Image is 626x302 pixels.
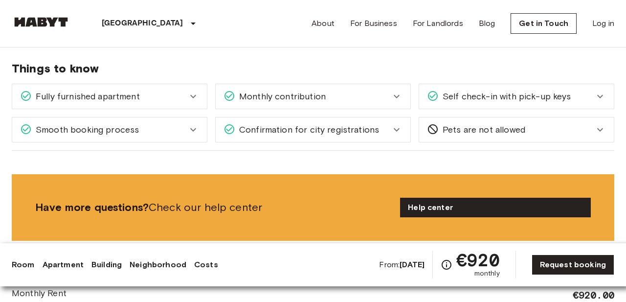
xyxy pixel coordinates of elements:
div: Monthly contribution [216,84,410,109]
span: Monthly Rent [12,287,175,300]
a: Blog [479,18,495,29]
div: Self check-in with pick-up keys [419,84,614,109]
a: Help center [400,198,591,217]
span: €920.00 [573,288,614,302]
img: Habyt [12,17,70,27]
b: Have more questions? [35,201,149,214]
a: Building [91,259,122,271]
div: Smooth booking process [12,117,207,142]
div: Pets are not allowed [419,117,614,142]
span: Check our help center [35,200,392,215]
b: [DATE] [400,260,425,269]
a: Get in Touch [511,13,577,34]
span: Pets are not allowed [439,123,525,136]
div: Fully furnished apartment [12,84,207,109]
a: For Landlords [413,18,463,29]
a: About [312,18,335,29]
svg: Check cost overview for full price breakdown. Please note that discounts apply to new joiners onl... [441,259,452,271]
a: Neighborhood [130,259,186,271]
p: [GEOGRAPHIC_DATA] [102,18,183,29]
a: Apartment [43,259,84,271]
span: Confirmation for city registrations [235,123,379,136]
div: Confirmation for city registrations [216,117,410,142]
span: Self check-in with pick-up keys [439,90,571,103]
span: monthly [474,269,500,279]
span: Smooth booking process [32,123,139,136]
a: For Business [350,18,397,29]
a: Log in [592,18,614,29]
span: Things to know [12,61,614,76]
a: Costs [194,259,218,271]
a: Room [12,259,35,271]
span: Monthly contribution [235,90,326,103]
span: Fully furnished apartment [32,90,140,103]
span: From: [379,259,425,270]
span: €920 [456,251,500,269]
a: Request booking [532,255,614,275]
